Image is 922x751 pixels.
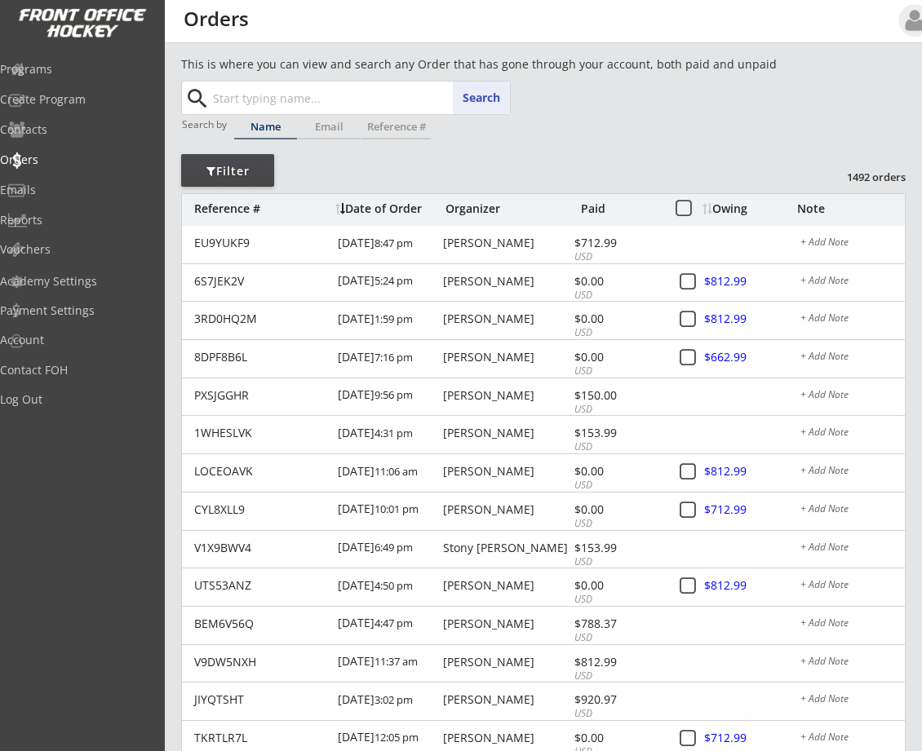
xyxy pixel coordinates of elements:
div: [PERSON_NAME] [443,732,570,744]
div: [PERSON_NAME] [443,466,570,477]
font: 4:47 pm [375,616,413,630]
font: 1:59 pm [375,311,413,326]
div: USD [574,326,662,340]
div: 6S7JEK2V [194,276,328,287]
div: Email [298,121,361,132]
div: $712.99 [704,504,799,515]
div: USD [574,707,662,721]
div: $0.00 [574,313,662,325]
div: 8DPF8B6L [194,351,328,363]
div: Filter [181,163,274,179]
div: [DATE] [338,264,439,301]
div: TKRTLR7L [194,732,328,744]
div: [DATE] [338,568,439,605]
div: + Add Note [800,276,905,289]
div: [DATE] [338,645,439,682]
div: [DATE] [338,607,439,643]
font: 3:02 pm [375,692,413,707]
font: 11:06 am [375,464,418,479]
div: [PERSON_NAME] [443,618,570,630]
font: 7:16 pm [375,350,413,364]
div: EU9YUKF9 [194,237,328,249]
div: + Add Note [800,237,905,250]
div: V9DW5NXH [194,656,328,668]
div: JIYQTSHT [194,694,328,705]
div: 1WHESLVK [194,427,328,439]
div: $153.99 [574,427,662,439]
div: [PERSON_NAME] [443,276,570,287]
div: CYL8XLL9 [194,504,328,515]
div: $153.99 [574,542,662,554]
div: Name [234,121,297,132]
font: 12:05 pm [375,730,419,744]
font: 6:49 pm [375,540,413,554]
div: [PERSON_NAME] [443,504,570,515]
div: $0.00 [574,580,662,591]
div: $812.99 [704,580,799,591]
div: $812.99 [574,656,662,668]
div: 1492 orders [821,170,906,184]
div: + Add Note [800,694,905,707]
div: $0.00 [574,466,662,477]
div: + Add Note [800,618,905,631]
div: BEM6V56Q [194,618,328,630]
div: [PERSON_NAME] [443,694,570,705]
div: This is where you can view and search any Order that has gone through your account, both paid and... [181,56,813,73]
div: $812.99 [704,276,799,287]
div: [PERSON_NAME] [443,351,570,363]
div: 3RD0HQ2M [194,313,328,325]
div: $712.99 [704,732,799,744]
div: $788.37 [574,618,662,630]
font: 8:47 pm [375,236,413,250]
div: $712.99 [574,237,662,249]
div: Date of Order [335,203,441,214]
div: [PERSON_NAME] [443,237,570,249]
div: [DATE] [338,340,439,377]
div: [PERSON_NAME] [443,313,570,325]
div: [DATE] [338,531,439,568]
div: + Add Note [800,351,905,364]
div: USD [574,517,662,531]
div: USD [574,593,662,607]
div: [DATE] [338,416,439,453]
div: $812.99 [704,313,799,325]
div: USD [574,440,662,454]
div: [DATE] [338,683,439,719]
div: Stony [PERSON_NAME] [443,542,570,554]
div: [PERSON_NAME] [443,656,570,668]
div: [DATE] [338,378,439,415]
div: [DATE] [338,454,439,491]
div: + Add Note [800,427,905,440]
div: + Add Note [800,732,905,745]
div: + Add Note [800,656,905,669]
div: Reference # [361,121,431,132]
div: + Add Note [800,504,905,517]
div: USD [574,555,662,569]
font: 10:01 pm [375,501,419,516]
div: + Add Note [800,313,905,326]
div: USD [574,631,662,645]
div: $920.97 [574,694,662,705]
button: search [184,86,211,112]
div: [DATE] [338,226,439,263]
div: USD [574,250,662,264]
div: USD [574,479,662,493]
div: Note [797,203,905,214]
div: Organizer [445,203,576,214]
div: [DATE] [338,493,439,529]
div: $812.99 [704,466,799,477]
div: $0.00 [574,276,662,287]
div: [PERSON_NAME] [443,580,570,591]
div: Reference # [194,203,327,214]
div: Paid [581,203,658,214]
div: $0.00 [574,351,662,363]
font: 4:50 pm [375,578,413,593]
div: USD [574,669,662,683]
div: Owing [703,203,796,214]
div: USD [574,289,662,303]
font: 4:31 pm [375,426,413,440]
div: $0.00 [574,732,662,744]
div: $662.99 [704,351,799,363]
div: PXSJGGHR [194,390,328,401]
div: USD [574,403,662,417]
